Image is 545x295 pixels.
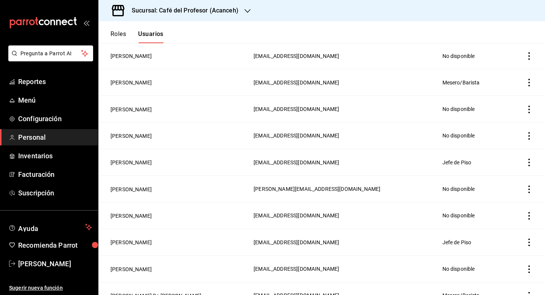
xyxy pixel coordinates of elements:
[525,79,533,86] button: actions
[111,239,152,246] button: [PERSON_NAME]
[254,53,339,59] span: [EMAIL_ADDRESS][DOMAIN_NAME]
[525,52,533,60] button: actions
[111,30,126,43] button: Roles
[438,202,506,229] td: No disponible
[525,106,533,113] button: actions
[438,96,506,122] td: No disponible
[438,42,506,69] td: No disponible
[254,212,339,219] span: [EMAIL_ADDRESS][DOMAIN_NAME]
[126,6,238,15] h3: Sucursal: Café del Profesor (Acanceh)
[254,239,339,245] span: [EMAIL_ADDRESS][DOMAIN_NAME]
[138,30,163,43] button: Usuarios
[5,55,93,63] a: Pregunta a Parrot AI
[525,132,533,140] button: actions
[525,265,533,273] button: actions
[18,188,92,198] span: Suscripción
[111,186,152,193] button: [PERSON_NAME]
[83,20,89,26] button: open_drawer_menu
[438,176,506,202] td: No disponible
[111,132,152,140] button: [PERSON_NAME]
[111,106,152,113] button: [PERSON_NAME]
[442,239,472,245] span: Jefe de Piso
[442,80,480,86] span: Mesero/Barista
[18,240,92,250] span: Recomienda Parrot
[525,239,533,246] button: actions
[18,132,92,142] span: Personal
[111,265,152,273] button: [PERSON_NAME]
[18,114,92,124] span: Configuración
[18,151,92,161] span: Inventarios
[254,266,339,272] span: [EMAIL_ADDRESS][DOMAIN_NAME]
[525,186,533,193] button: actions
[254,106,339,112] span: [EMAIL_ADDRESS][DOMAIN_NAME]
[525,212,533,220] button: actions
[254,159,339,165] span: [EMAIL_ADDRESS][DOMAIN_NAME]
[438,122,506,149] td: No disponible
[8,45,93,61] button: Pregunta a Parrot AI
[254,133,339,139] span: [EMAIL_ADDRESS][DOMAIN_NAME]
[438,256,506,282] td: No disponible
[442,159,472,165] span: Jefe de Piso
[254,80,339,86] span: [EMAIL_ADDRESS][DOMAIN_NAME]
[525,159,533,166] button: actions
[111,52,152,60] button: [PERSON_NAME]
[111,212,152,220] button: [PERSON_NAME]
[20,50,81,58] span: Pregunta a Parrot AI
[18,169,92,179] span: Facturación
[111,159,152,166] button: [PERSON_NAME]
[254,186,380,192] span: [PERSON_NAME][EMAIL_ADDRESS][DOMAIN_NAME]
[18,223,82,232] span: Ayuda
[18,95,92,105] span: Menú
[111,30,163,43] div: navigation tabs
[9,284,92,292] span: Sugerir nueva función
[18,76,92,87] span: Reportes
[111,79,152,86] button: [PERSON_NAME]
[18,259,92,269] span: [PERSON_NAME]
